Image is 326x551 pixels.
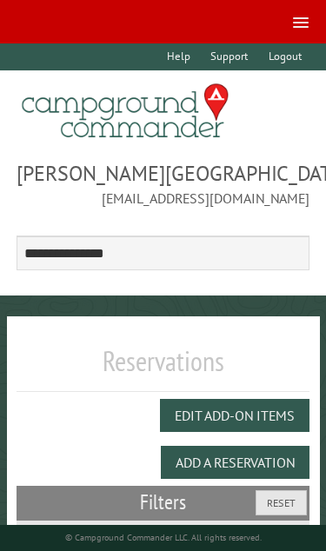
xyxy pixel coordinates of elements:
[17,77,234,145] img: Campground Commander
[160,399,309,432] button: Edit Add-on Items
[159,43,199,70] a: Help
[17,486,310,519] h2: Filters
[17,159,310,208] span: [PERSON_NAME][GEOGRAPHIC_DATA] [EMAIL_ADDRESS][DOMAIN_NAME]
[65,532,262,543] small: © Campground Commander LLC. All rights reserved.
[203,43,256,70] a: Support
[260,43,309,70] a: Logout
[161,446,309,479] button: Add a Reservation
[256,490,307,515] button: Reset
[17,344,310,392] h1: Reservations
